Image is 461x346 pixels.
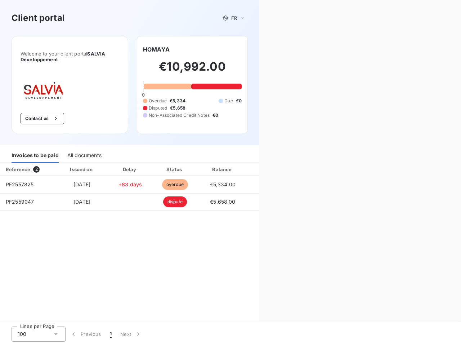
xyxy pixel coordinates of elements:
[249,166,285,173] div: PDF
[6,181,33,187] span: PF2557825
[67,148,102,163] div: All documents
[118,181,142,187] span: +83 days
[231,15,237,21] span: FR
[110,331,112,338] span: 1
[66,327,106,342] button: Previous
[210,181,236,187] span: €5,334.00
[6,199,34,205] span: PF2559047
[57,166,107,173] div: Issued on
[106,327,116,342] button: 1
[210,199,235,205] span: €5,658.00
[73,181,90,187] span: [DATE]
[224,98,233,104] span: Due
[149,98,167,104] span: Overdue
[110,166,151,173] div: Delay
[149,105,167,111] span: Disputed
[153,166,196,173] div: Status
[143,59,242,81] h2: €10,992.00
[12,12,65,25] h3: Client portal
[170,98,185,104] span: €5,334
[163,196,187,207] span: dispute
[212,112,218,119] span: €0
[6,167,30,172] div: Reference
[18,331,26,338] span: 100
[170,105,185,111] span: €5,658
[199,166,246,173] div: Balance
[12,148,59,163] div: Invoices to be paid
[73,199,90,205] span: [DATE]
[21,113,64,124] button: Contact us
[236,98,242,104] span: €0
[116,327,146,342] button: Next
[21,80,67,101] img: Company logo
[33,166,40,173] span: 2
[143,45,170,54] h6: HOMAYA
[142,92,145,98] span: 0
[21,51,105,62] span: SALVIA Developpement
[21,51,119,62] span: Welcome to your client portal
[149,112,210,119] span: Non-Associated Credit Notes
[162,179,188,190] span: overdue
